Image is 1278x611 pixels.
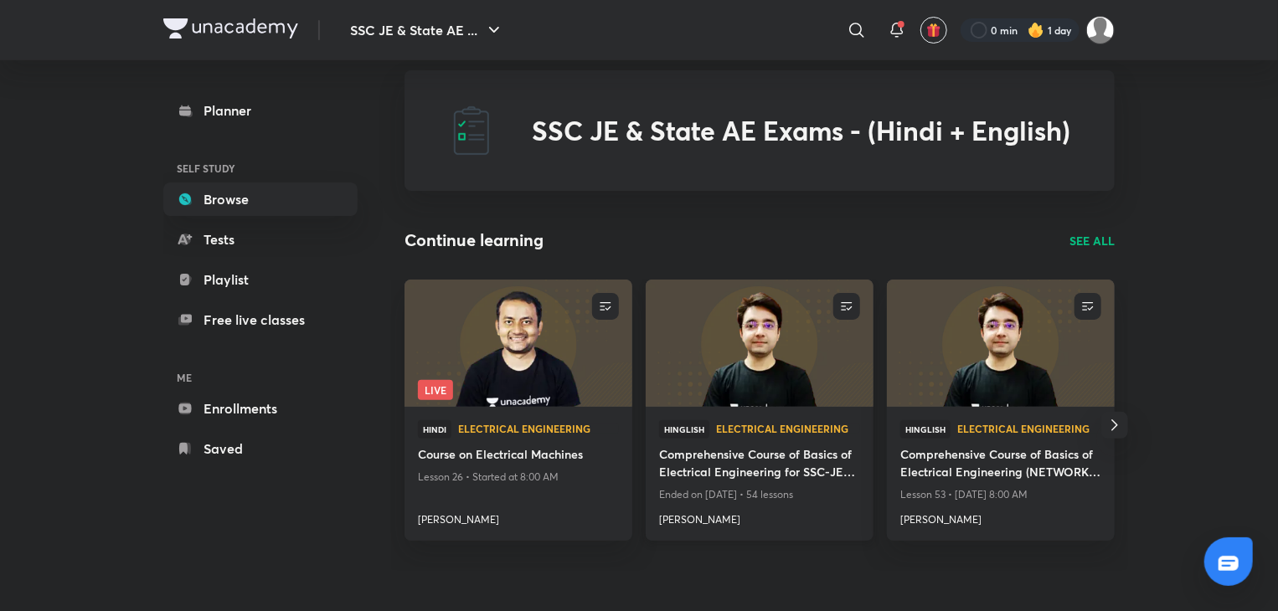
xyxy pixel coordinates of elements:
[163,94,358,127] a: Planner
[920,17,947,44] button: avatar
[900,445,1101,484] a: Comprehensive Course of Basics of Electrical Engineering (NETWORK THEORY)
[926,23,941,38] img: avatar
[163,303,358,336] a: Free live classes
[659,445,860,484] a: Comprehensive Course of Basics of Electrical Engineering for SSC-JE 2025
[900,420,951,439] span: Hinglish
[340,13,514,47] button: SSC JE & State AE ...
[716,424,860,435] a: Electrical Engineering
[163,18,298,39] img: Company Logo
[532,115,1070,146] h2: SSC JE & State AE Exams - (Hindi + English)
[957,424,1101,434] span: Electrical Engineering
[163,154,358,182] h6: SELF STUDY
[900,506,1101,527] a: [PERSON_NAME]
[163,392,358,425] a: Enrollments
[458,424,619,435] a: Electrical Engineering
[163,18,298,43] a: Company Logo
[163,363,358,392] h6: ME
[900,484,1101,506] p: Lesson 53 • [DATE] 8:00 AM
[163,432,358,465] a: Saved
[643,278,875,408] img: new-thumbnail
[458,424,619,434] span: Electrical Engineering
[402,278,634,408] img: new-thumbnail
[163,182,358,216] a: Browse
[163,263,358,296] a: Playlist
[884,278,1116,408] img: new-thumbnail
[418,506,619,527] a: [PERSON_NAME]
[1028,22,1044,39] img: streak
[405,228,544,253] h2: Continue learning
[887,280,1115,407] a: new-thumbnail
[1069,232,1115,249] a: SEE ALL
[418,445,619,466] a: Course on Electrical Machines
[659,420,709,439] span: Hinglish
[163,223,358,256] a: Tests
[716,424,860,434] span: Electrical Engineering
[646,280,873,407] a: new-thumbnail
[1086,16,1115,44] img: nilesh kundlik bidgar
[445,104,498,157] img: SSC JE & State AE Exams - (Hindi + English)
[418,466,619,488] p: Lesson 26 • Started at 8:00 AM
[418,380,453,400] span: Live
[418,420,451,439] span: Hindi
[405,280,632,407] a: new-thumbnailLive
[659,506,860,527] a: [PERSON_NAME]
[957,424,1101,435] a: Electrical Engineering
[659,484,860,506] p: Ended on [DATE] • 54 lessons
